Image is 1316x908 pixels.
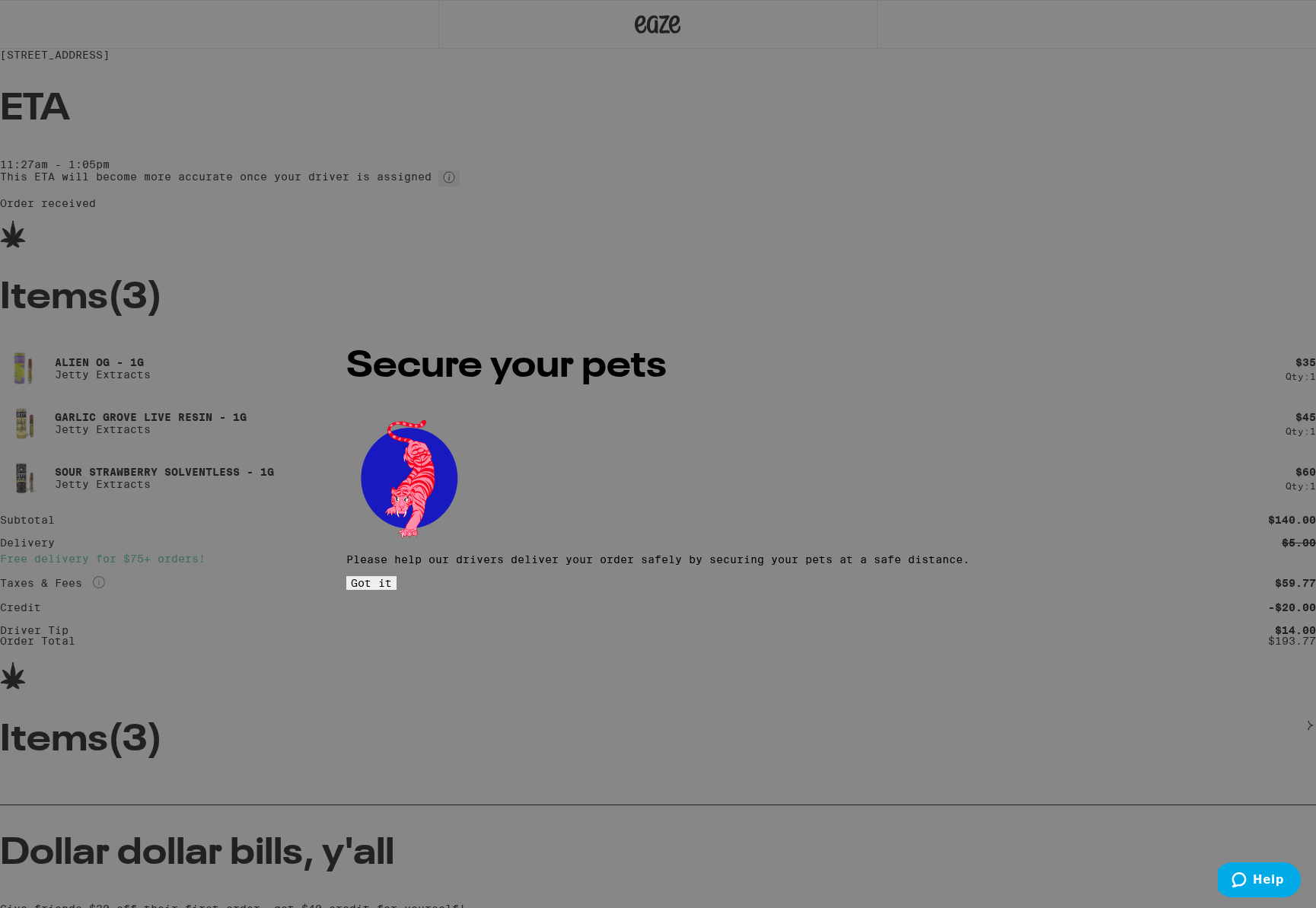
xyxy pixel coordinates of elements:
[346,553,970,566] p: Please help our drivers deliver your order safely by securing your pets at a safe distance.
[346,576,397,590] button: Got it
[1218,862,1301,900] iframe: Opens a widget where you can find more information
[351,577,392,589] span: Got it
[346,416,471,540] img: pets
[346,349,970,385] h2: Secure your pets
